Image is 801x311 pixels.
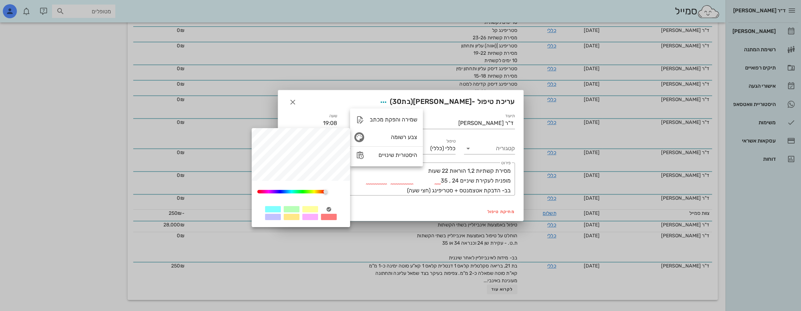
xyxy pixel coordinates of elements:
span: 30 [392,97,402,106]
div: שמירה והפקת מכתב [370,116,417,123]
span: (כללי) [430,145,444,152]
span: כללי [445,145,456,152]
label: פירוט [501,160,511,166]
div: צבע רשומה [370,134,417,140]
div: צבע רשומה [350,128,423,146]
span: [PERSON_NAME] [413,97,472,106]
span: מחיקת טיפול [487,209,515,214]
span: (בת ) [390,97,413,106]
label: תיעוד [505,113,515,119]
label: שעה [329,113,337,119]
span: עריכת טיפול - [377,96,515,108]
div: ד"ר [PERSON_NAME] [458,120,513,126]
label: טיפול [446,139,456,144]
button: מחיקת טיפול [485,207,518,217]
div: תיעודד"ר [PERSON_NAME] [405,118,515,129]
div: היסטורית שינויים [370,152,417,158]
